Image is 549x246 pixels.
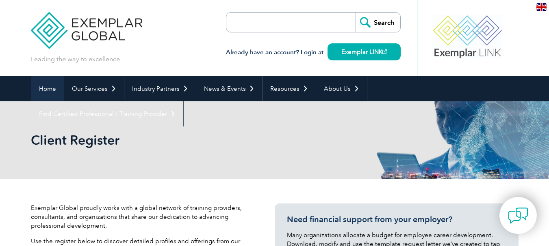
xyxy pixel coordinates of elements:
h3: Already have an account? Login at [226,47,401,58]
a: Exemplar LINK [328,43,401,60]
h3: Need financial support from your employer? [287,214,506,225]
img: contact-chat.png [508,205,528,226]
a: About Us [316,76,367,101]
a: Industry Partners [124,76,196,101]
img: open_square.png [382,49,387,54]
p: Exemplar Global proudly works with a global network of training providers, consultants, and organ... [31,203,250,230]
input: Search [356,13,400,32]
a: Home [31,76,64,101]
a: Resources [263,76,316,101]
p: Leading the way to excellence [31,55,120,64]
h2: Client Register [31,134,372,147]
img: en [536,3,547,11]
a: Find Certified Professional / Training Provider [31,101,183,126]
a: News & Events [196,76,262,101]
a: Our Services [64,76,124,101]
